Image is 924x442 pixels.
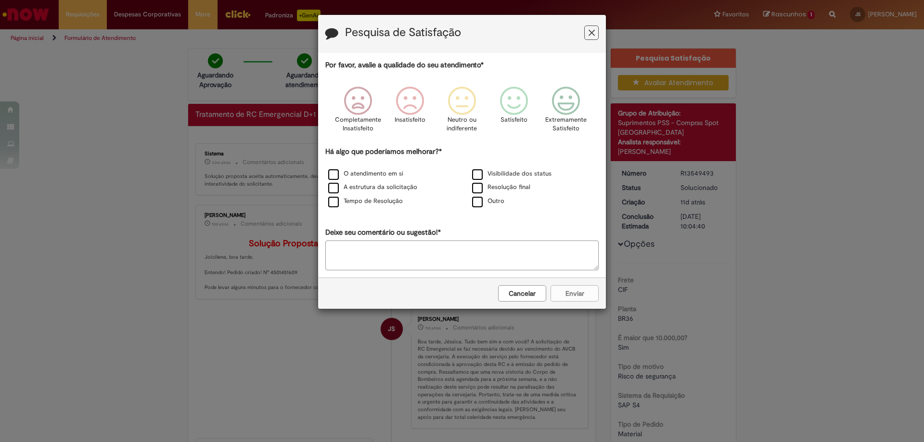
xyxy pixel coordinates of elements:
label: Por favor, avalie a qualidade do seu atendimento* [325,60,484,70]
label: Resolução final [472,183,530,192]
label: Pesquisa de Satisfação [345,26,461,39]
label: O atendimento em si [328,169,403,178]
button: Cancelar [498,285,546,302]
div: Completamente Insatisfeito [333,79,382,145]
div: Neutro ou indiferente [437,79,487,145]
label: Outro [472,197,504,206]
div: Há algo que poderíamos melhorar?* [325,147,599,209]
div: Extremamente Satisfeito [541,79,590,145]
div: Satisfeito [489,79,539,145]
label: Visibilidade dos status [472,169,552,178]
div: Insatisfeito [385,79,435,145]
label: Tempo de Resolução [328,197,403,206]
p: Extremamente Satisfeito [545,115,587,133]
label: A estrutura da solicitação [328,183,417,192]
label: Deixe seu comentário ou sugestão!* [325,227,441,238]
p: Insatisfeito [395,115,425,125]
p: Neutro ou indiferente [445,115,479,133]
p: Completamente Insatisfeito [335,115,381,133]
p: Satisfeito [500,115,527,125]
